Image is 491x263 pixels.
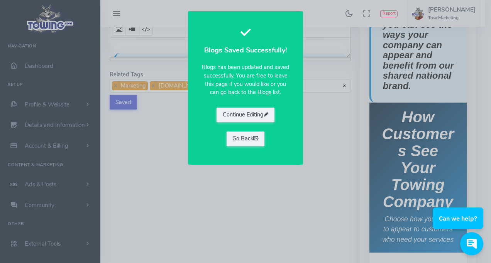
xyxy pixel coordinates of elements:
a: Go Back [227,131,265,146]
h4: Blogs Saved Successfully! [202,47,289,54]
p: Blogs has been updated and saved successfully. You are free to leave this page if you would like ... [202,63,289,96]
iframe: Conversations [427,186,491,263]
button: Continue Editing [217,108,274,122]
